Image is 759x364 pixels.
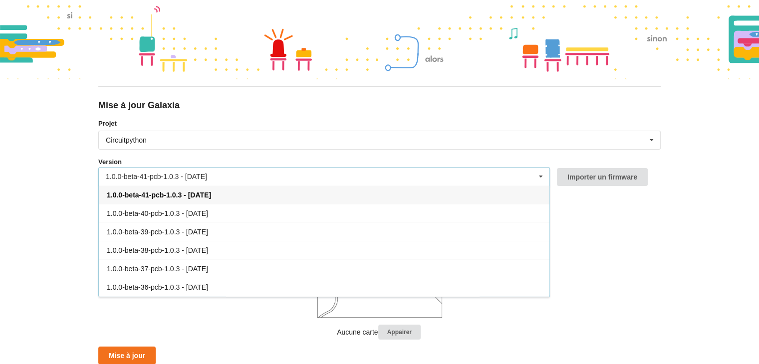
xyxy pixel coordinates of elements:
[98,325,661,340] p: Aucune carte
[107,283,208,291] span: 1.0.0-beta-36-pcb-1.0.3 - [DATE]
[378,325,421,340] button: Appairer
[98,157,122,167] label: Version
[98,100,661,111] div: Mise à jour Galaxia
[107,209,208,217] span: 1.0.0-beta-40-pcb-1.0.3 - [DATE]
[107,246,208,254] span: 1.0.0-beta-38-pcb-1.0.3 - [DATE]
[107,228,208,236] span: 1.0.0-beta-39-pcb-1.0.3 - [DATE]
[557,168,648,186] button: Importer un firmware
[107,265,208,273] span: 1.0.0-beta-37-pcb-1.0.3 - [DATE]
[106,173,207,180] div: 1.0.0-beta-41-pcb-1.0.3 - [DATE]
[98,119,661,129] label: Projet
[107,191,211,199] span: 1.0.0-beta-41-pcb-1.0.3 - [DATE]
[106,137,147,144] div: Circuitpython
